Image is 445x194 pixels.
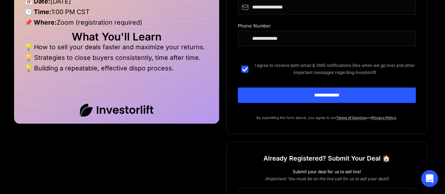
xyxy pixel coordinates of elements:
[25,33,209,40] h2: What You'll Learn
[25,54,209,65] li: 💡 Strategies to close buyers consistently, time after time.
[372,115,396,120] a: Privacy Policy
[25,44,209,54] li: 💡 How to sell your deals faster and maximize your returns.
[238,168,416,175] div: Submit your deal for us to sell live!
[263,152,390,165] h1: Already Registered? Submit Your Deal 🏠
[25,19,209,30] li: Zoom (registration required)
[254,62,416,76] span: I agree to receive both email & SMS notifications (like when we go live) and other important mess...
[336,115,365,120] a: Terms of Service
[25,8,209,19] li: 1:00 PM CST
[238,114,416,121] p: By submitting the form above, you agree to our and .
[238,23,416,31] div: Phone Number
[25,19,57,26] strong: 📌 Where:
[421,170,438,187] div: Open Intercom Messenger
[25,65,209,72] li: 💡 Building a repeatable, effective dispo process.
[25,8,51,15] strong: 🕒 Time:
[265,176,389,181] em: (Important: You must be on the live call for us to sell your deal!)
